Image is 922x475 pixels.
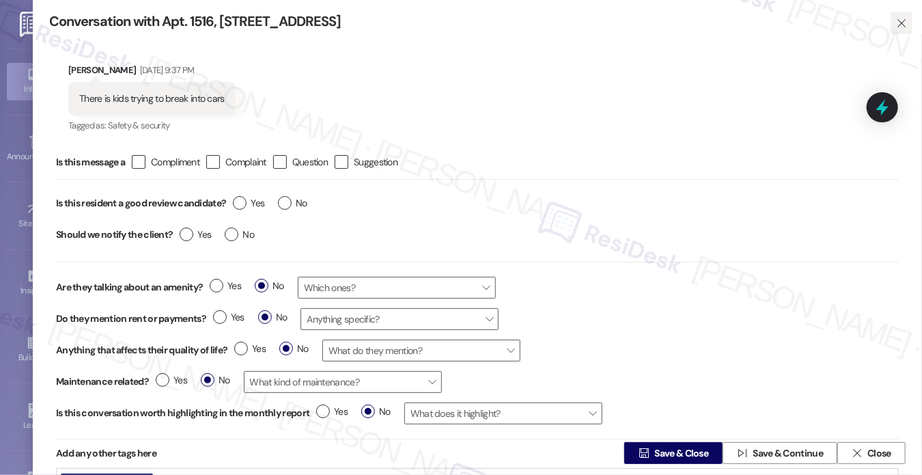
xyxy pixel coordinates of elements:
span: Yes [316,405,348,419]
span: Compliment [151,155,199,169]
span: Yes [233,196,264,211]
button: Close [837,442,906,464]
span: No [361,405,391,419]
label: Maintenance related? [56,375,149,389]
span: No [225,228,254,242]
span: Complaint [225,155,266,169]
span: Save & Close [655,446,709,461]
span: No [258,310,288,325]
label: Are they talking about an amenity? [56,280,203,295]
i:  [897,18,907,29]
i:  [737,448,747,459]
button: Save & Continue [723,442,837,464]
label: Do they mention rent or payments? [56,312,206,326]
span: Question [292,155,328,169]
span: What do they mention? [322,340,520,362]
span: No [279,342,309,356]
span: No [278,196,307,211]
span: No [201,373,230,388]
label: Anything that affects their quality of life? [56,343,227,357]
label: Should we notify the client? [56,224,173,245]
span: What does it highlight? [404,403,602,424]
div: Tagged as: [68,116,236,135]
span: Yes [234,342,266,356]
div: [PERSON_NAME] [68,63,236,82]
label: Is this conversation worth highlighting in the monthly report [56,406,309,420]
span: Yes [210,279,241,293]
span: Anything specific? [301,308,499,330]
label: Is this resident a good review candidate? [56,193,226,214]
button: Save & Close [624,442,723,464]
span: What kind of maintenance? [244,371,442,393]
div: Conversation with Apt. 1516, [STREET_ADDRESS] [49,12,874,31]
span: Yes [213,310,245,325]
span: No [255,279,284,293]
i:  [852,448,862,459]
span: Suggestion [354,155,397,169]
span: Save & Continue [753,446,824,461]
span: Safety & security [108,120,170,131]
div: [DATE] 9:37 PM [137,63,195,77]
div: There is kids trying to break into cars [79,92,225,106]
span: Is this message a [56,155,125,169]
i:  [639,448,649,459]
span: Close [867,446,891,461]
span: Which ones? [298,277,496,299]
span: Yes [156,373,187,388]
span: Yes [180,228,211,242]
